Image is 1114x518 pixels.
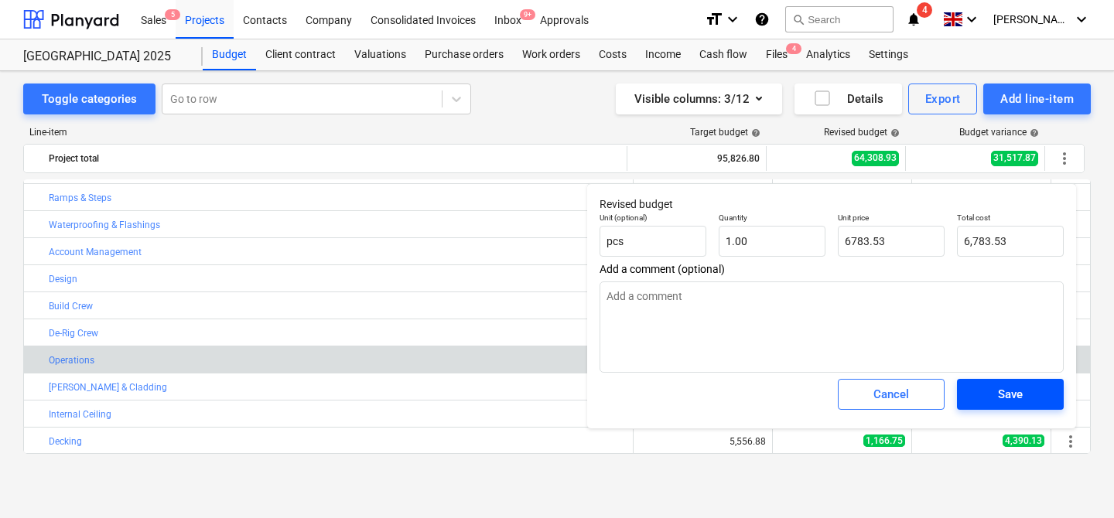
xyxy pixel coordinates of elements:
span: 1,166.75 [863,435,905,447]
p: Unit price [838,213,945,226]
span: help [887,128,900,138]
p: Revised budget [600,196,1064,213]
button: Add line-item [983,83,1091,114]
div: 95,826.80 [634,146,760,171]
i: keyboard_arrow_down [962,10,981,29]
button: Export [908,83,978,114]
span: Add a comment (optional) [600,263,1064,275]
a: Files4 [757,39,797,70]
span: search [792,13,805,26]
span: 4 [917,2,932,18]
i: notifications [906,10,921,29]
a: Internal Ceiling [49,409,111,420]
a: Purchase orders [415,39,513,70]
div: Save [998,384,1023,404]
div: [GEOGRAPHIC_DATA] 2025 [23,49,184,65]
button: Toggle categories [23,83,155,114]
iframe: Chat Widget [1037,444,1114,518]
button: Visible columns:3/12 [616,83,782,114]
a: Operations [49,355,94,366]
span: More actions [1055,149,1074,168]
div: Files [757,39,797,70]
a: Design [49,274,77,285]
span: 4,390.13 [1003,435,1044,447]
div: 5,556.88 [730,436,766,447]
div: Project total [49,146,620,171]
a: Client contract [256,39,345,70]
div: Revised budget [824,127,900,138]
a: Income [636,39,690,70]
a: Work orders [513,39,589,70]
span: 5 [165,9,180,20]
div: Cancel [873,384,909,404]
a: Budget [203,39,256,70]
span: help [748,128,760,138]
button: Details [794,83,902,114]
a: Waterproofing & Flashings [49,220,160,230]
button: Save [957,379,1064,410]
a: Costs [589,39,636,70]
div: Export [925,89,961,109]
span: help [1027,128,1039,138]
a: Settings [859,39,918,70]
div: Toggle categories [42,89,137,109]
i: format_size [705,10,723,29]
i: Knowledge base [754,10,770,29]
p: Total cost [957,213,1064,226]
a: Account Management [49,247,142,257]
div: Details [813,89,883,109]
span: 9+ [520,9,535,20]
button: Search [785,6,894,32]
a: Ramps & Steps [49,193,111,203]
div: Add line-item [1000,89,1074,109]
i: keyboard_arrow_down [723,10,742,29]
p: Quantity [719,213,825,226]
a: Valuations [345,39,415,70]
span: 4 [786,43,801,54]
span: 31,517.87 [991,151,1038,165]
div: Visible columns : 3/12 [634,89,764,109]
a: Decking [49,436,82,447]
a: Cash flow [690,39,757,70]
a: Build Crew [49,301,93,312]
span: 64,308.93 [852,151,899,165]
a: Analytics [797,39,859,70]
div: Line-item [23,127,628,138]
span: [PERSON_NAME] [993,13,1071,26]
a: [PERSON_NAME] & Cladding [49,382,167,393]
a: De-Rig Crew [49,328,98,339]
p: Unit (optional) [600,213,706,226]
div: Budget variance [959,127,1039,138]
span: More actions [1061,432,1080,451]
i: keyboard_arrow_down [1072,10,1091,29]
div: Target budget [690,127,760,138]
button: Cancel [838,379,945,410]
